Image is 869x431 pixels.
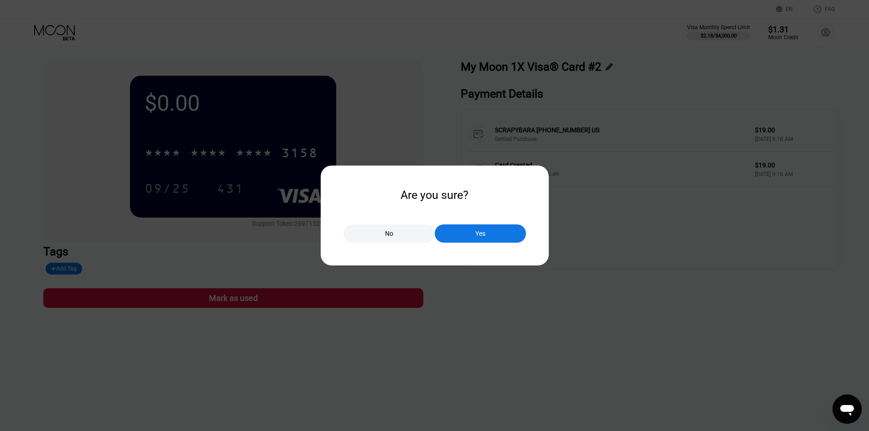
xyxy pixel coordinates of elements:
iframe: Button to launch messaging window [833,395,862,424]
div: No [385,229,393,238]
div: No [343,224,435,243]
div: Yes [435,224,526,243]
div: Are you sure? [401,188,468,202]
div: Yes [475,229,485,238]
